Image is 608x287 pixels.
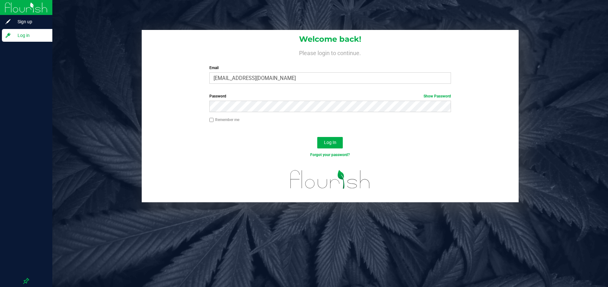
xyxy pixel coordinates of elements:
[11,32,49,39] span: Log in
[209,65,451,71] label: Email
[5,18,11,25] inline-svg: Sign up
[324,140,336,145] span: Log In
[209,118,214,122] input: Remember me
[142,35,519,43] h1: Welcome back!
[424,94,451,98] a: Show Password
[23,278,29,284] label: Pin the sidebar to full width on large screens
[11,18,49,25] span: Sign up
[209,117,239,123] label: Remember me
[317,137,343,148] button: Log In
[5,32,11,39] inline-svg: Log in
[142,48,519,56] h4: Please login to continue.
[209,94,226,98] span: Password
[283,164,377,195] img: flourish_logo.svg
[310,153,350,157] a: Forgot your password?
